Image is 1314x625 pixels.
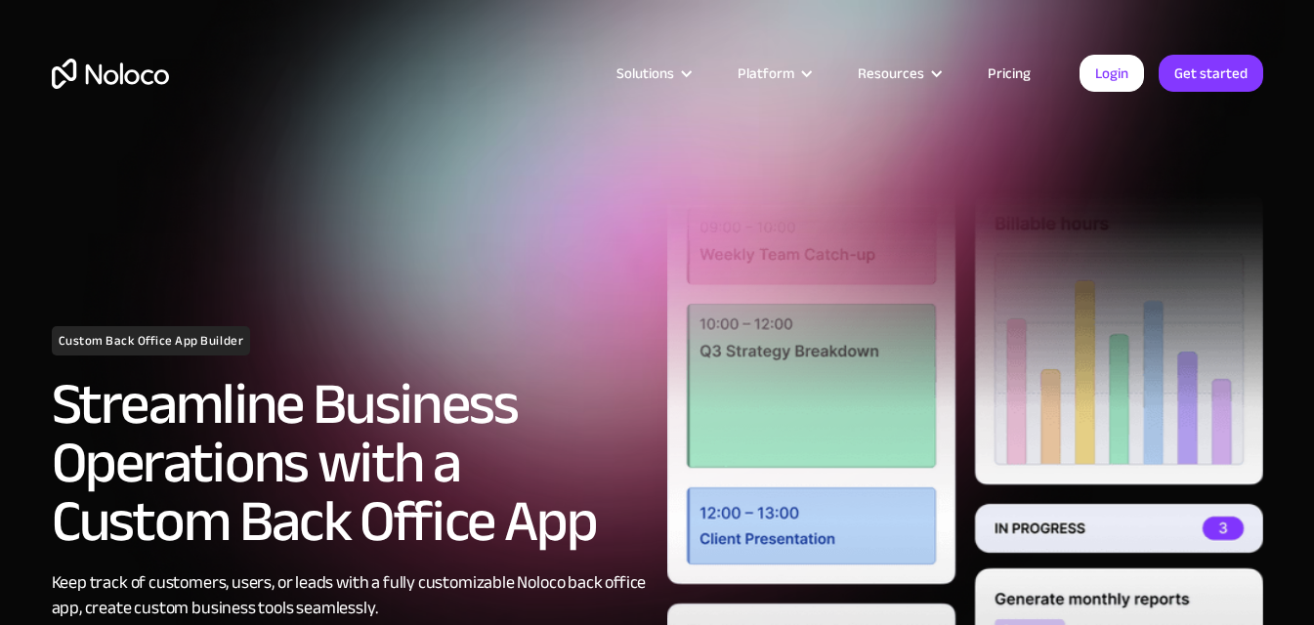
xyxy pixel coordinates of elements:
[52,375,648,551] h2: Streamline Business Operations with a Custom Back Office App
[1159,55,1263,92] a: Get started
[833,61,963,86] div: Resources
[52,59,169,89] a: home
[738,61,794,86] div: Platform
[963,61,1055,86] a: Pricing
[713,61,833,86] div: Platform
[1080,55,1144,92] a: Login
[592,61,713,86] div: Solutions
[858,61,924,86] div: Resources
[52,570,648,621] div: Keep track of customers, users, or leads with a fully customizable Noloco back office app, create...
[616,61,674,86] div: Solutions
[52,326,251,355] h1: Custom Back Office App Builder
